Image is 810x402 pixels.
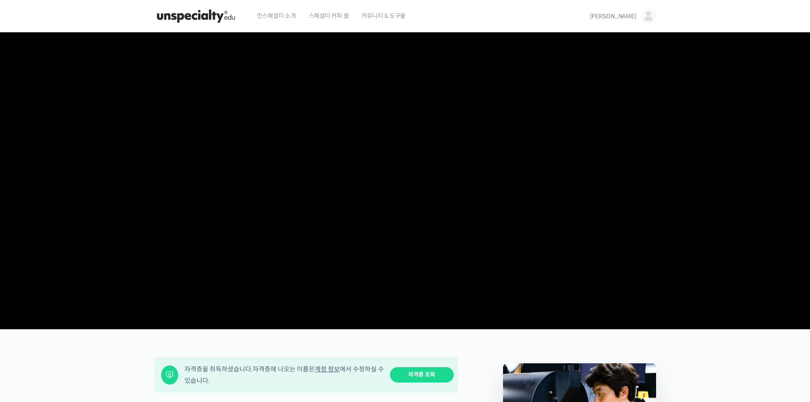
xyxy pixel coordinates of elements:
[390,367,454,383] a: 자격증 조회
[185,363,384,386] div: 자격증을 취득하셨습니다. 자격증에 나오는 이름은 에서 수정하실 수 있습니다.
[315,365,340,373] a: 계정 정보
[590,12,637,20] span: [PERSON_NAME]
